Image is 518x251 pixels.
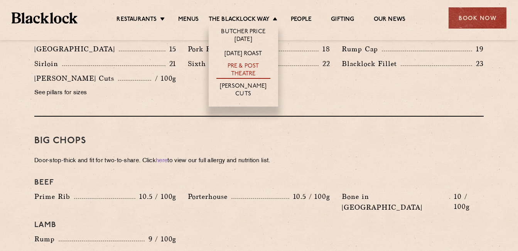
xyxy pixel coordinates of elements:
[34,156,484,166] p: Door-stop-thick and fit for two-to-share. Click to view our full allergy and nutrition list.
[216,28,270,44] a: Butcher Price [DATE]
[151,73,176,83] p: / 100g
[331,16,354,24] a: Gifting
[116,16,157,24] a: Restaurants
[34,73,118,84] p: [PERSON_NAME] Cuts
[34,44,119,54] p: [GEOGRAPHIC_DATA]
[34,88,176,98] p: See pillars for sizes
[188,191,231,202] p: Porterhouse
[449,7,506,29] div: Book Now
[224,50,262,59] a: [DATE] Roast
[34,58,62,69] p: Sirloin
[34,191,74,202] p: Prime Rib
[188,58,238,69] p: Sixth Rib-eye
[472,59,484,69] p: 23
[12,12,78,24] img: BL_Textured_Logo-footer-cropped.svg
[216,83,270,99] a: [PERSON_NAME] Cuts
[289,192,330,202] p: 10.5 / 100g
[165,59,177,69] p: 21
[145,234,177,244] p: 9 / 100g
[319,59,330,69] p: 22
[165,44,177,54] p: 15
[156,158,167,164] a: here
[34,234,59,244] p: Rump
[216,63,270,79] a: Pre & Post Theatre
[291,16,312,24] a: People
[450,192,484,212] p: 10 / 100g
[342,44,382,54] p: Rump Cap
[34,178,484,187] h4: Beef
[342,191,450,213] p: Bone in [GEOGRAPHIC_DATA]
[472,44,484,54] p: 19
[34,136,484,146] h3: Big Chops
[374,16,406,24] a: Our News
[34,220,484,230] h4: Lamb
[342,58,401,69] p: Blacklock Fillet
[209,16,270,24] a: The Blacklock Way
[178,16,199,24] a: Menus
[135,192,176,202] p: 10.5 / 100g
[319,44,330,54] p: 18
[188,44,235,54] p: Pork Rib-eye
